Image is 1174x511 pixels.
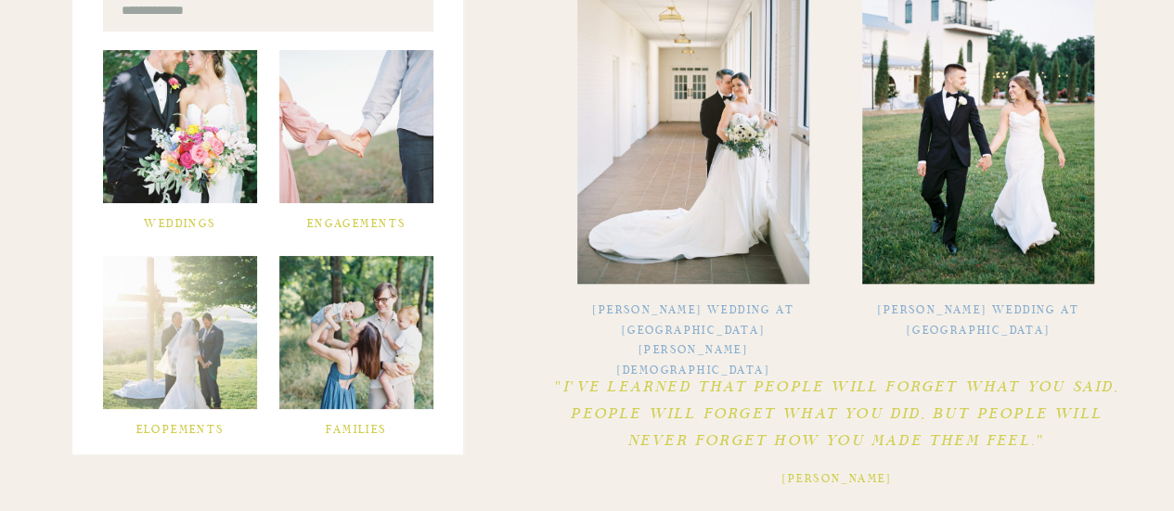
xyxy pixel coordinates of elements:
[548,375,1126,455] h2: "I've learned that people will forget what you said, people will forget what you did, but people ...
[290,421,424,447] a: families
[113,215,248,241] a: Weddings
[113,421,248,447] a: elopements
[877,305,1079,337] a: [PERSON_NAME] Wedding at [GEOGRAPHIC_DATA]
[592,305,794,377] a: [PERSON_NAME] Wedding at [GEOGRAPHIC_DATA][PERSON_NAME][DEMOGRAPHIC_DATA]
[754,470,921,489] h3: [PERSON_NAME]
[290,215,424,241] a: Engagements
